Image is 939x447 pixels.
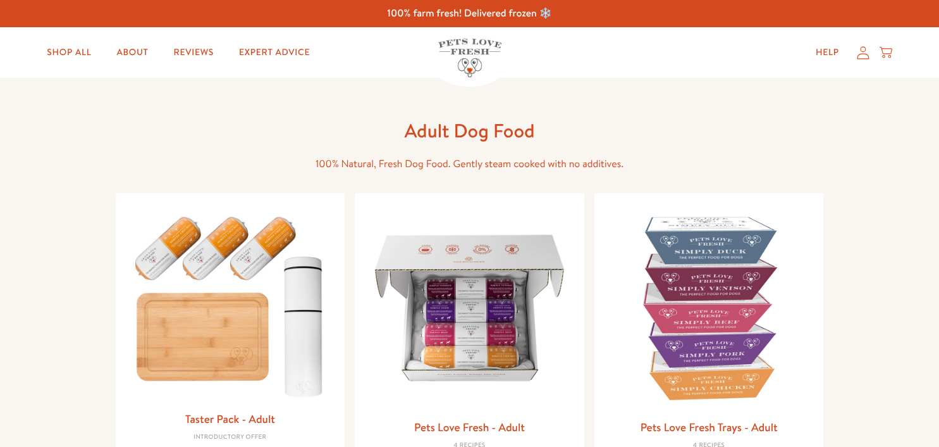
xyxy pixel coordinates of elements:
[267,118,672,143] h1: Adult Dog Food
[806,40,849,65] a: Help
[365,203,574,413] img: Pets Love Fresh - Adult
[37,40,101,65] a: Shop All
[641,419,778,435] a: Pets Love Fresh Trays - Adult
[414,419,525,435] a: Pets Love Fresh - Adult
[316,157,623,171] span: 100% Natural, Fresh Dog Food. Gently steam cooked with no additives.
[126,203,335,404] img: Taster Pack - Adult
[185,411,275,427] a: Taster Pack - Adult
[106,40,158,65] a: About
[229,40,320,65] a: Expert Advice
[605,203,814,413] img: Pets Love Fresh Trays - Adult
[126,434,335,441] div: Introductory Offer
[164,40,224,65] a: Reviews
[438,39,501,77] img: Pets Love Fresh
